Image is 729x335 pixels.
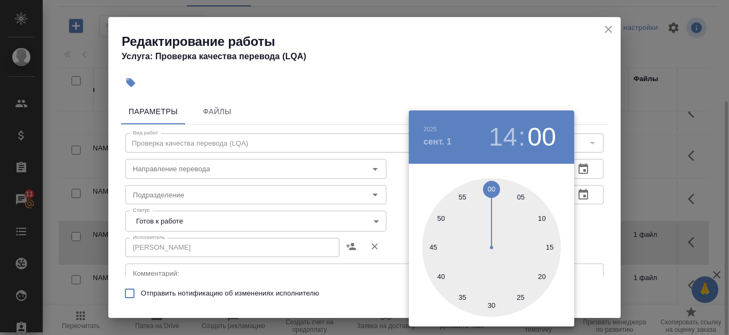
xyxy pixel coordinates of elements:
button: 14 [489,122,517,152]
button: 00 [528,122,556,152]
button: 2025 [424,126,437,132]
button: сент. 1 [424,135,452,148]
h3: : [518,122,525,152]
